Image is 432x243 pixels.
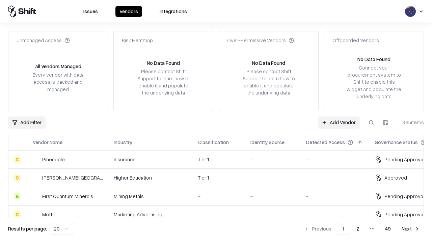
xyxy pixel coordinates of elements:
[35,63,81,70] div: All Vendors Managed
[306,211,364,218] div: -
[114,211,187,218] div: Marketing Advertising
[357,56,390,63] div: No Data Found
[306,174,364,181] div: -
[306,156,364,163] div: -
[14,174,21,181] div: C
[114,174,187,181] div: Higher Education
[397,119,424,126] div: 965 items
[198,139,229,146] div: Classification
[14,156,21,163] div: C
[250,211,295,218] div: -
[8,225,47,232] p: Results per page:
[8,116,46,129] button: Add Filter
[318,116,360,129] a: Add Vendor
[250,174,295,181] div: -
[147,59,180,66] div: No Data Found
[42,211,53,218] div: Motti
[384,193,424,200] div: Pending Approval
[250,139,285,146] div: Identity Source
[14,211,21,218] div: C
[398,223,424,235] button: Next
[351,223,365,235] button: 2
[17,37,70,44] div: Unmanaged Access
[384,211,424,218] div: Pending Approval
[306,139,345,146] div: Detected Access
[135,68,191,97] div: Please contact Shift Support to learn how to enable it and populate the underlying data
[241,68,297,97] div: Please contact Shift Support to learn how to enable it and populate the underlying data
[33,156,39,163] img: Pineapple
[33,174,39,181] img: Reichman University
[198,174,240,181] div: Tier 1
[198,211,240,218] div: -
[384,174,407,181] div: Approved
[198,156,240,163] div: Tier 1
[42,156,65,163] div: Pineapple
[114,139,132,146] div: Industry
[79,6,102,17] button: Issues
[156,6,191,17] button: Integrations
[252,59,285,66] div: No Data Found
[337,223,350,235] button: 1
[33,139,62,146] div: Vendor Name
[115,6,142,17] button: Vendors
[198,193,240,200] div: -
[14,193,21,199] div: B
[306,193,364,200] div: -
[380,223,396,235] button: 49
[384,156,424,163] div: Pending Approval
[300,223,424,235] nav: pagination
[227,37,294,44] div: Over-Permissive Vendors
[42,193,93,200] div: First Quantum Minerals
[332,37,379,44] div: Offboarded Vendors
[250,156,295,163] div: -
[42,174,103,181] div: [PERSON_NAME][GEOGRAPHIC_DATA]
[114,156,187,163] div: Insurance
[122,37,153,44] div: Risk Heatmap
[250,193,295,200] div: -
[33,211,39,218] img: Motti
[375,139,418,146] div: Governance Status
[114,193,187,200] div: Mining Metals
[346,64,402,100] div: Connect your procurement system to Shift to enable this widget and populate the underlying data
[30,71,86,92] div: Every vendor with data access is tracked and managed
[33,193,39,199] img: First Quantum Minerals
